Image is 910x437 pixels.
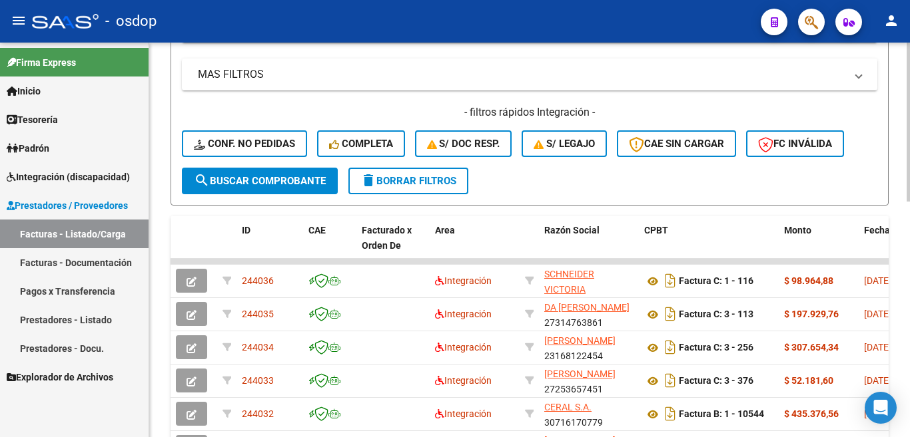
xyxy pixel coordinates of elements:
span: 244036 [242,275,274,286]
span: [PERSON_NAME] [544,368,616,379]
span: Padrón [7,141,49,156]
span: - osdop [105,7,157,36]
span: Tesorería [7,112,58,127]
span: ID [242,225,250,235]
span: Monto [784,225,811,235]
span: 244033 [242,375,274,386]
span: Integración [435,342,492,353]
datatable-header-cell: Area [430,216,520,275]
span: 244034 [242,342,274,353]
i: Descargar documento [662,403,679,424]
button: Completa [317,130,405,157]
span: Integración (discapacidad) [7,170,130,184]
datatable-header-cell: Monto [779,216,859,275]
mat-icon: search [194,172,210,188]
button: FC Inválida [746,130,844,157]
button: Buscar Comprobante [182,168,338,194]
span: Integración [435,375,492,386]
mat-expansion-panel-header: MAS FILTROS [182,59,877,90]
span: DA [PERSON_NAME] [544,302,630,313]
button: Borrar Filtros [348,168,468,194]
span: 244032 [242,408,274,419]
span: Integración [435,275,492,286]
span: [DATE] [864,408,891,419]
span: [DATE] [864,342,891,353]
span: SCHNEIDER VICTORIA [544,269,594,295]
span: FC Inválida [758,138,832,150]
span: Firma Express [7,55,76,70]
span: S/ legajo [534,138,595,150]
strong: $ 307.654,34 [784,342,839,353]
span: Completa [329,138,393,150]
mat-icon: menu [11,13,27,29]
datatable-header-cell: Razón Social [539,216,639,275]
strong: $ 98.964,88 [784,275,833,286]
span: Explorador de Archivos [7,370,113,384]
div: 27253657451 [544,366,634,394]
span: [DATE] [864,375,891,386]
span: CAE SIN CARGAR [629,138,724,150]
span: Prestadores / Proveedores [7,198,128,213]
strong: $ 197.929,76 [784,309,839,319]
datatable-header-cell: ID [236,216,303,275]
span: [DATE] [864,309,891,319]
datatable-header-cell: CPBT [639,216,779,275]
span: Razón Social [544,225,600,235]
div: Open Intercom Messenger [865,392,897,424]
i: Descargar documento [662,303,679,325]
div: 27314763861 [544,300,634,328]
div: 30716170779 [544,400,634,428]
span: Integración [435,309,492,319]
button: CAE SIN CARGAR [617,130,736,157]
mat-icon: delete [360,172,376,188]
div: 27446244758 [544,267,634,295]
span: CPBT [644,225,668,235]
strong: Factura C: 3 - 376 [679,376,753,386]
mat-panel-title: MAS FILTROS [198,67,845,82]
button: S/ Doc Resp. [415,130,512,157]
span: Conf. no pedidas [194,138,295,150]
span: Inicio [7,84,41,98]
mat-icon: person [883,13,899,29]
button: Conf. no pedidas [182,130,307,157]
div: 23168122454 [544,333,634,361]
span: [PERSON_NAME] [544,335,616,346]
button: S/ legajo [522,130,607,157]
span: Buscar Comprobante [194,175,326,187]
span: [DATE] [864,275,891,286]
span: Borrar Filtros [360,175,456,187]
strong: Factura C: 1 - 116 [679,276,753,287]
span: Facturado x Orden De [362,225,412,251]
span: CAE [308,225,326,235]
span: CERAL S.A. [544,402,592,412]
datatable-header-cell: CAE [303,216,356,275]
span: Area [435,225,455,235]
strong: $ 52.181,60 [784,375,833,386]
span: S/ Doc Resp. [427,138,500,150]
span: Integración [435,408,492,419]
i: Descargar documento [662,270,679,291]
i: Descargar documento [662,370,679,391]
h4: - filtros rápidos Integración - [182,105,877,120]
strong: $ 435.376,56 [784,408,839,419]
datatable-header-cell: Facturado x Orden De [356,216,430,275]
i: Descargar documento [662,337,679,358]
strong: Factura C: 3 - 256 [679,343,753,353]
strong: Factura B: 1 - 10544 [679,409,764,420]
strong: Factura C: 3 - 113 [679,309,753,320]
span: 244035 [242,309,274,319]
